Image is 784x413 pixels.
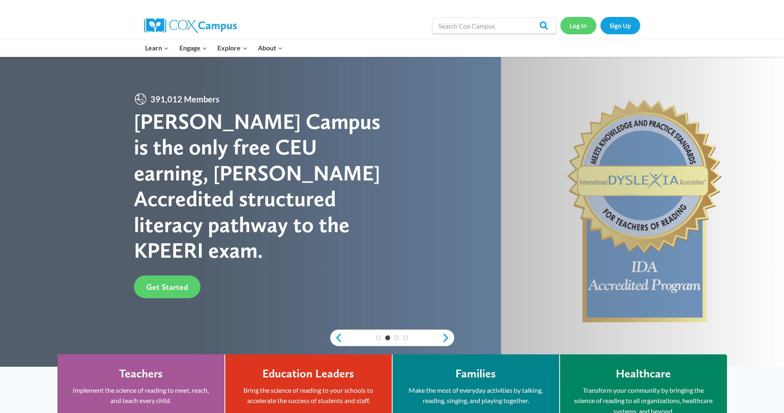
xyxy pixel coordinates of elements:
a: 4 [403,335,408,340]
div: content slider buttons [330,330,454,346]
a: 3 [394,335,399,340]
button: Child menu of Engage [174,39,212,57]
img: Cox Campus [144,18,237,33]
h4: Teachers [119,367,163,381]
a: Get Started [134,275,200,298]
nav: Secondary Navigation [560,17,640,34]
h4: Education Leaders [262,367,354,381]
a: 1 [376,335,381,340]
div: [PERSON_NAME] Campus is the only free CEU earning, [PERSON_NAME] Accredited structured literacy p... [134,109,392,263]
a: previous [330,333,343,343]
button: Child menu of Learn [140,39,174,57]
button: Child menu of Explore [212,39,253,57]
p: Implement the science of reading to meet, reach, and teach every child. [70,385,212,406]
a: Sign Up [601,17,640,34]
h4: Families [455,367,496,381]
span: Get Started [146,282,188,292]
a: Log In [560,17,596,34]
nav: Primary Navigation [140,39,288,57]
span: 391,012 Members [147,93,223,106]
button: Child menu of About [253,39,288,57]
input: Search Cox Campus [432,17,556,34]
a: 2 [385,335,390,340]
p: Bring the science of reading to your schools to accelerate the success of students and staff. [238,385,379,406]
a: next [442,333,454,343]
p: Make the most of everyday activities by talking, reading, singing, and playing together. [405,385,547,406]
h4: Healthcare [616,367,671,381]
